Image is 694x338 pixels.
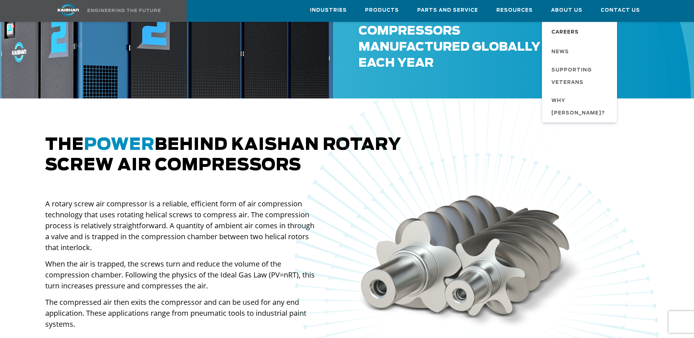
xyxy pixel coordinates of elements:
a: Products [365,0,399,20]
a: Supporting Veterans [544,61,617,92]
a: Careers [544,22,617,42]
h2: The behind Kaishan rotary screw air compressors [45,135,649,176]
img: screw [352,190,590,333]
span: Industries [310,6,347,15]
span: Parts and Service [417,6,478,15]
a: Why [PERSON_NAME]? [544,92,617,123]
a: Parts and Service [417,0,478,20]
a: Industries [310,0,347,20]
span: Careers [551,26,579,39]
span: News [551,46,569,58]
span: Products [365,6,399,15]
p: When the air is trapped, the screws turn and reduce the volume of the compression chamber. Follow... [45,259,318,291]
span: Supporting Veterans [551,64,610,89]
span: About Us [551,6,582,15]
span: Contact Us [601,6,640,15]
p: A rotary screw air compressor is a reliable, efficient form of air compression technology that us... [45,198,318,253]
a: News [544,42,617,61]
img: Engineering the future [88,9,160,12]
p: The compressed air then exits the compressor and can be used for any end application. These appli... [45,297,318,330]
span: Resources [496,6,533,15]
div: Compressors Manufactured GLOBALLY each Year [358,23,691,71]
a: About Us [551,0,582,20]
a: Resources [496,0,533,20]
img: kaishan logo [41,4,96,16]
span: Why [PERSON_NAME]? [551,95,610,120]
a: Contact Us [601,0,640,20]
